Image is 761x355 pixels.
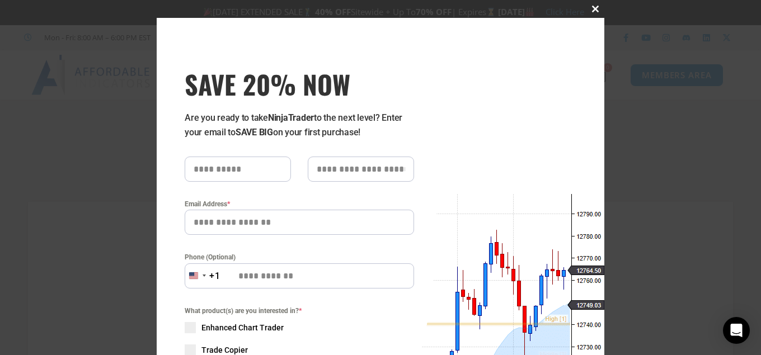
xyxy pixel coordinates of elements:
[201,322,284,333] span: Enhanced Chart Trader
[268,112,314,123] strong: NinjaTrader
[185,198,414,210] label: Email Address
[185,111,414,140] p: Are you ready to take to the next level? Enter your email to on your first purchase!
[209,269,220,283] div: +1
[185,252,414,263] label: Phone (Optional)
[185,68,414,100] span: SAVE 20% NOW
[185,305,414,316] span: What product(s) are you interested in?
[236,127,273,138] strong: SAVE BIG
[185,263,220,288] button: Selected country
[723,317,750,344] div: Open Intercom Messenger
[185,322,414,333] label: Enhanced Chart Trader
